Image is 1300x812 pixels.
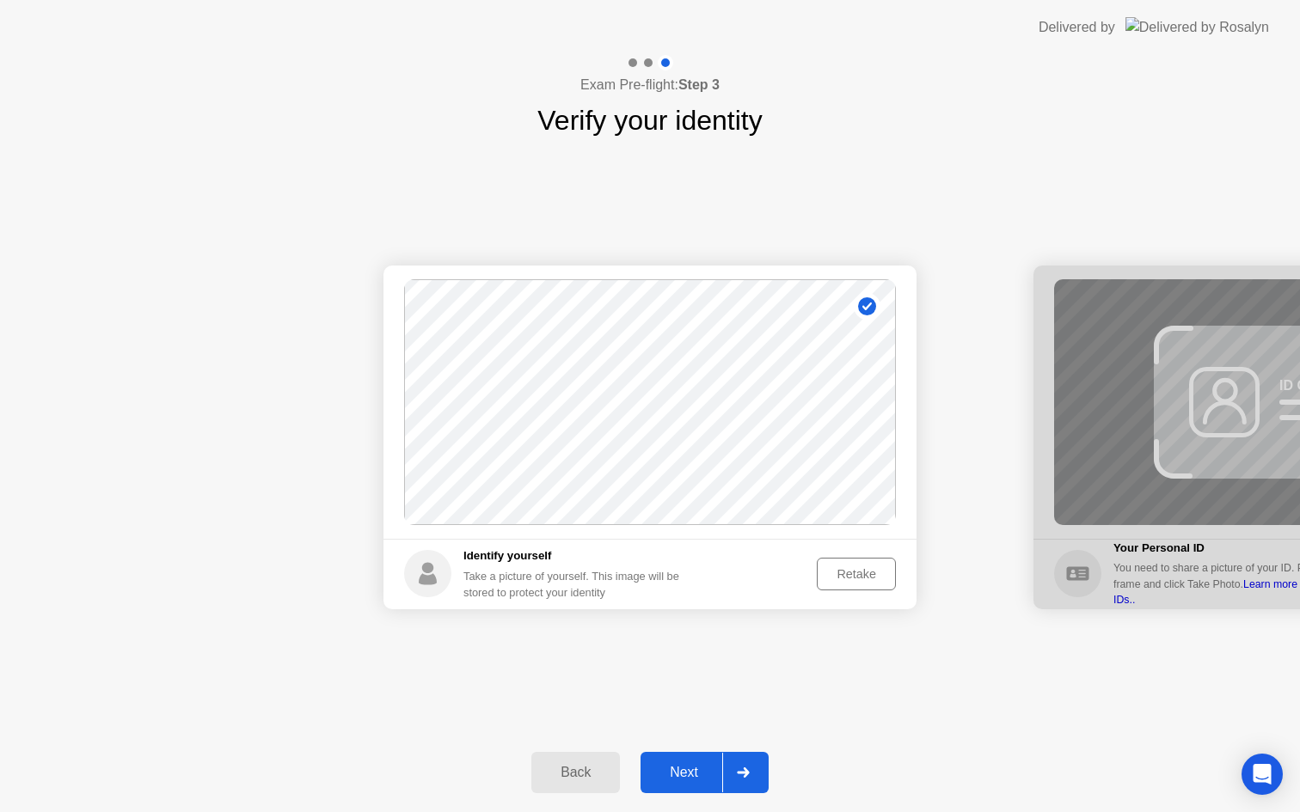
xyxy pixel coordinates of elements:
div: Take a picture of yourself. This image will be stored to protect your identity [463,568,693,601]
button: Back [531,752,620,793]
img: Delivered by Rosalyn [1125,17,1269,37]
div: Open Intercom Messenger [1242,754,1283,795]
button: Retake [817,558,896,590]
div: Back [537,765,615,780]
div: Next [646,765,722,780]
h1: Verify your identity [537,100,762,141]
b: Step 3 [678,77,720,92]
h5: Identify yourself [463,547,693,565]
h4: Exam Pre-flight: [580,75,720,95]
button: Next [641,752,769,793]
div: Delivered by [1039,17,1115,38]
div: Retake [823,567,890,581]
